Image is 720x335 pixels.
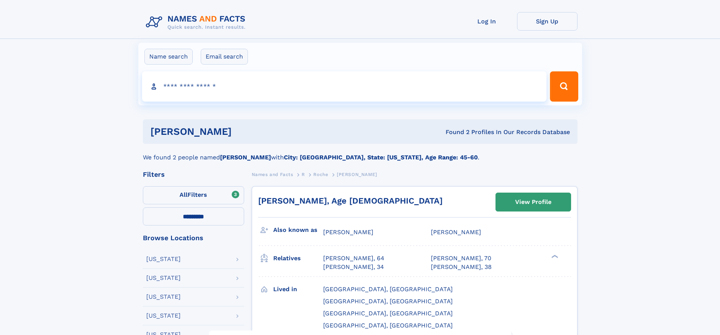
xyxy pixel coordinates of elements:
h1: [PERSON_NAME] [150,127,339,136]
b: [PERSON_NAME] [220,154,271,161]
div: Browse Locations [143,235,244,241]
span: [GEOGRAPHIC_DATA], [GEOGRAPHIC_DATA] [323,322,453,329]
span: [PERSON_NAME] [323,228,373,236]
input: search input [142,71,547,102]
span: [GEOGRAPHIC_DATA], [GEOGRAPHIC_DATA] [323,286,453,293]
label: Email search [201,49,248,65]
label: Filters [143,186,244,204]
span: [GEOGRAPHIC_DATA], [GEOGRAPHIC_DATA] [323,298,453,305]
div: [US_STATE] [146,275,181,281]
a: View Profile [496,193,571,211]
span: All [180,191,187,198]
span: R [302,172,305,177]
div: [US_STATE] [146,256,181,262]
h3: Relatives [273,252,323,265]
img: Logo Names and Facts [143,12,252,32]
span: [GEOGRAPHIC_DATA], [GEOGRAPHIC_DATA] [323,310,453,317]
a: Names and Facts [252,170,293,179]
span: Roche [313,172,328,177]
span: [PERSON_NAME] [431,228,481,236]
div: We found 2 people named with . [143,144,578,162]
h3: Also known as [273,224,323,236]
a: R [302,170,305,179]
div: View Profile [515,193,551,211]
a: Sign Up [517,12,578,31]
b: City: [GEOGRAPHIC_DATA], State: [US_STATE], Age Range: 45-60 [284,154,478,161]
div: ❯ [550,254,559,259]
a: [PERSON_NAME], 38 [431,263,492,271]
a: [PERSON_NAME], 64 [323,254,384,262]
a: [PERSON_NAME], 34 [323,263,384,271]
label: Name search [144,49,193,65]
div: [US_STATE] [146,313,181,319]
div: [US_STATE] [146,294,181,300]
a: [PERSON_NAME], Age [DEMOGRAPHIC_DATA] [258,196,443,205]
div: Found 2 Profiles In Our Records Database [339,128,570,136]
span: [PERSON_NAME] [337,172,377,177]
a: Log In [457,12,517,31]
button: Search Button [550,71,578,102]
a: [PERSON_NAME], 70 [431,254,491,262]
a: Roche [313,170,328,179]
h3: Lived in [273,283,323,296]
div: Filters [143,171,244,178]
